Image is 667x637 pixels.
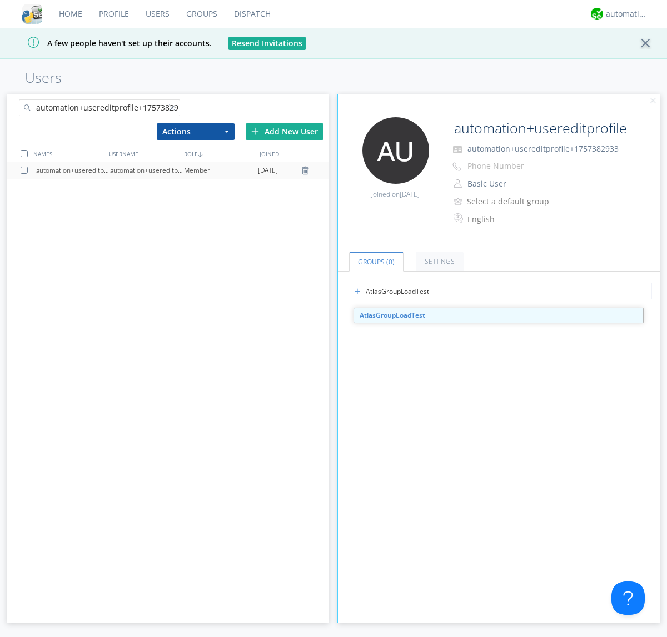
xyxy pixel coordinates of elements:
div: JOINED [257,146,332,162]
div: Select a default group [467,196,560,207]
div: Add New User [246,123,323,140]
a: Settings [416,252,464,271]
span: [DATE] [400,189,420,199]
img: plus.svg [251,127,259,135]
div: automation+usereditprofile+1757382933 has not joined any groups [338,308,660,319]
div: NAMES [31,146,106,162]
button: Resend Invitations [228,37,306,50]
div: English [467,214,560,225]
div: automation+atlas [606,8,648,19]
strong: AtlasGroupLoadTest [360,310,425,320]
img: phone-outline.svg [452,162,461,171]
img: In groups with Translation enabled, this user's messages will be automatically translated to and ... [454,212,465,225]
div: automation+usereditprofile+1757382933 [36,162,110,179]
span: A few people haven't set up their accounts. [8,38,212,48]
span: Joined on [371,189,420,199]
iframe: Toggle Customer Support [611,581,645,615]
div: USERNAME [106,146,181,162]
button: Basic User [464,176,575,192]
img: icon-alert-users-thin-outline.svg [454,194,464,209]
input: Type name of group to add user to [346,283,652,299]
img: d2d01cd9b4174d08988066c6d424eccd [591,8,603,20]
div: ROLE [181,146,256,162]
img: cancel.svg [649,97,657,105]
img: person-outline.svg [454,179,462,188]
img: cddb5a64eb264b2086981ab96f4c1ba7 [22,4,42,24]
img: 373638.png [362,117,429,184]
span: [DATE] [258,162,278,179]
input: Name [450,117,629,139]
div: Member [184,162,258,179]
a: Groups (0) [349,252,404,272]
div: automation+usereditprofile+1757382933 [110,162,184,179]
input: Search users [19,99,180,116]
button: Actions [157,123,235,140]
a: automation+usereditprofile+1757382933automation+usereditprofile+1757382933Member[DATE] [7,162,329,179]
span: automation+usereditprofile+1757382933 [467,143,619,154]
